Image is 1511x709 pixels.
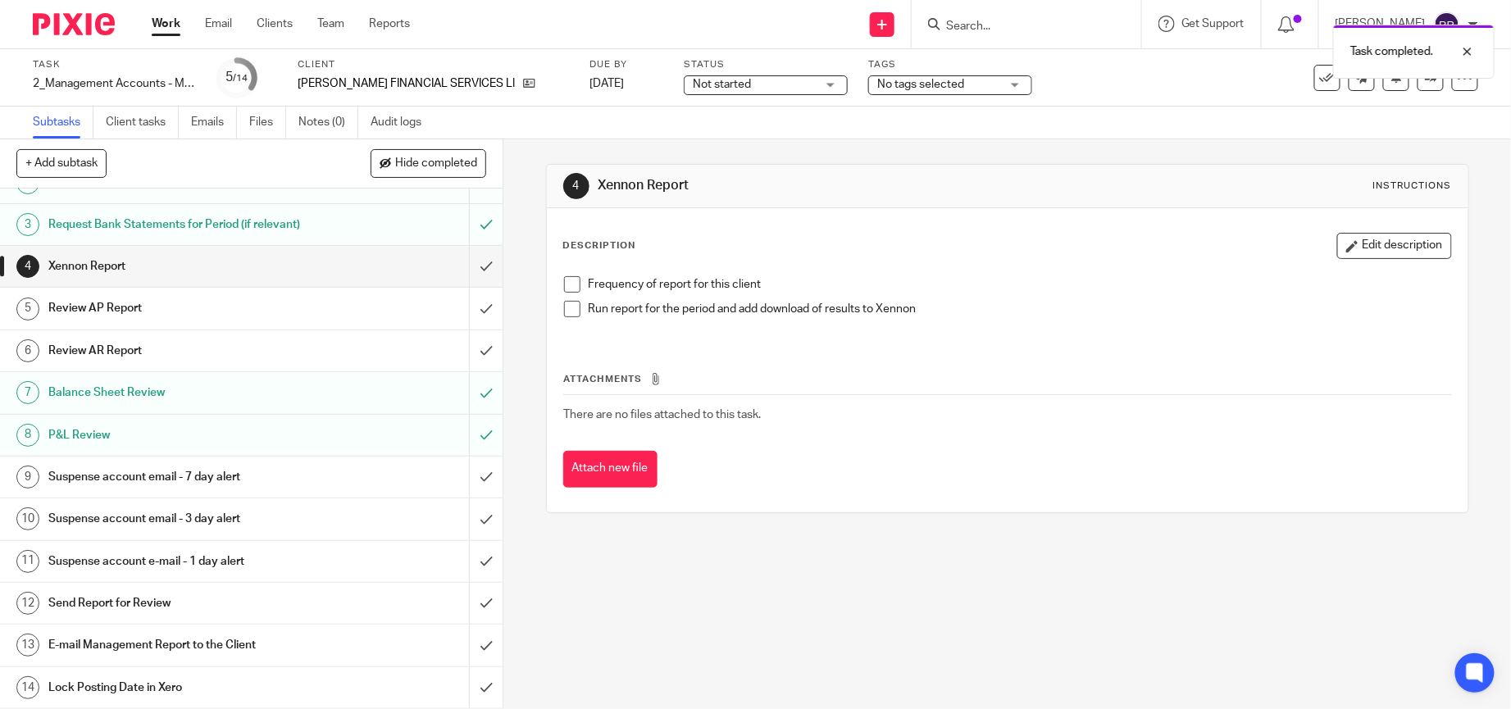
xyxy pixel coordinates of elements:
[563,173,589,199] div: 4
[191,107,237,139] a: Emails
[226,68,248,87] div: 5
[298,58,569,71] label: Client
[16,592,39,615] div: 12
[589,78,624,89] span: [DATE]
[563,451,658,488] button: Attach new file
[48,212,318,237] h1: Request Bank Statements for Period (if relevant)
[48,633,318,657] h1: E-mail Management Report to the Client
[48,549,318,574] h1: Suspense account e-mail - 1 day alert
[33,107,93,139] a: Subtasks
[16,339,39,362] div: 6
[16,213,39,236] div: 3
[16,255,39,278] div: 4
[48,296,318,320] h1: Review AP Report
[48,339,318,363] h1: Review AR Report
[371,149,486,177] button: Hide completed
[1434,11,1460,38] img: svg%3E
[298,107,358,139] a: Notes (0)
[395,157,477,170] span: Hide completed
[48,465,318,489] h1: Suspense account email - 7 day alert
[369,16,410,32] a: Reports
[152,16,180,32] a: Work
[693,79,751,90] span: Not started
[16,676,39,699] div: 14
[48,380,318,405] h1: Balance Sheet Review
[33,75,197,92] div: 2_Management Accounts - Monthly - NEW
[16,298,39,320] div: 5
[16,381,39,404] div: 7
[1337,233,1452,259] button: Edit description
[16,424,39,447] div: 8
[16,149,107,177] button: + Add subtask
[563,239,636,252] p: Description
[16,550,39,573] div: 11
[298,75,515,92] p: [PERSON_NAME] FINANCIAL SERVICES LIMITED
[48,423,318,448] h1: P&L Review
[205,16,232,32] a: Email
[249,107,286,139] a: Files
[1373,180,1452,193] div: Instructions
[33,13,115,35] img: Pixie
[234,74,248,83] small: /14
[684,58,848,71] label: Status
[257,16,293,32] a: Clients
[877,79,964,90] span: No tags selected
[16,634,39,657] div: 13
[48,507,318,531] h1: Suspense account email - 3 day alert
[598,177,1042,194] h1: Xennon Report
[33,58,197,71] label: Task
[589,301,1451,317] p: Run report for the period and add download of results to Xennon
[48,254,318,279] h1: Xennon Report
[16,466,39,489] div: 9
[564,409,762,420] span: There are no files attached to this task.
[564,375,643,384] span: Attachments
[589,276,1451,293] p: Frequency of report for this client
[48,675,318,700] h1: Lock Posting Date in Xero
[106,107,179,139] a: Client tasks
[16,507,39,530] div: 10
[1350,43,1433,60] p: Task completed.
[589,58,663,71] label: Due by
[317,16,344,32] a: Team
[371,107,434,139] a: Audit logs
[48,591,318,616] h1: Send Report for Review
